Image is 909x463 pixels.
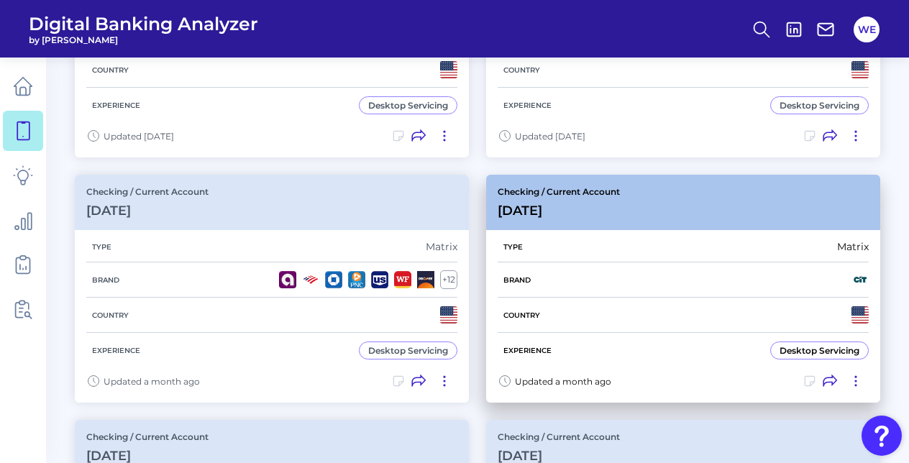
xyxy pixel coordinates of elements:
[498,311,546,320] h5: Country
[862,416,902,456] button: Open Resource Center
[86,346,146,355] h5: Experience
[86,275,125,285] h5: Brand
[854,17,880,42] button: WE
[498,101,557,110] h5: Experience
[86,203,209,219] h3: [DATE]
[498,431,620,442] p: Checking / Current Account
[515,376,611,387] span: Updated a month ago
[515,131,585,142] span: Updated [DATE]
[498,346,557,355] h5: Experience
[498,65,546,75] h5: Country
[86,311,134,320] h5: Country
[368,100,448,111] div: Desktop Servicing
[104,376,200,387] span: Updated a month ago
[426,240,457,253] div: Matrix
[498,275,536,285] h5: Brand
[440,270,457,289] div: + 12
[86,101,146,110] h5: Experience
[486,175,880,403] a: Checking / Current Account[DATE]TypeMatrixBrandCountryExperienceDesktop ServicingUpdated a month ago
[86,242,117,252] h5: Type
[86,186,209,197] p: Checking / Current Account
[837,240,869,253] div: Matrix
[75,175,469,403] a: Checking / Current Account[DATE]TypeMatrixBrand+12CountryExperienceDesktop ServicingUpdated a mon...
[498,203,620,219] h3: [DATE]
[86,431,209,442] p: Checking / Current Account
[104,131,174,142] span: Updated [DATE]
[86,65,134,75] h5: Country
[780,100,859,111] div: Desktop Servicing
[29,35,258,45] span: by [PERSON_NAME]
[498,186,620,197] p: Checking / Current Account
[368,345,448,356] div: Desktop Servicing
[498,242,529,252] h5: Type
[780,345,859,356] div: Desktop Servicing
[29,13,258,35] span: Digital Banking Analyzer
